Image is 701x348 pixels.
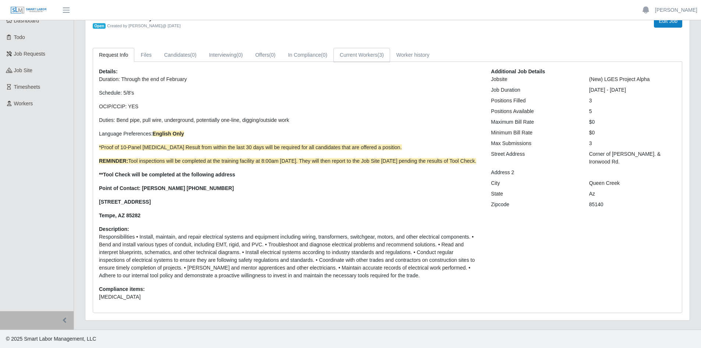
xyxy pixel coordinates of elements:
[99,226,129,232] b: Description:
[99,185,234,191] strong: Point of Contact: [PERSON_NAME] [PHONE_NUMBER]
[99,158,128,164] strong: REMINDER:
[99,103,480,110] p: OCIP/CCIP: YES
[584,140,681,147] div: 3
[485,169,583,176] div: Address 2
[485,118,583,126] div: Maximum Bill Rate
[485,86,583,94] div: Job Duration
[99,89,480,97] p: Schedule: 5/8's
[485,140,583,147] div: Max Submissions
[584,129,681,137] div: $0
[333,48,390,62] a: Current Workers
[134,48,158,62] a: Files
[14,51,46,57] span: Job Requests
[14,84,40,90] span: Timesheets
[14,67,33,73] span: job site
[203,48,249,62] a: Interviewing
[485,108,583,115] div: Positions Available
[584,108,681,115] div: 5
[485,201,583,208] div: Zipcode
[485,190,583,198] div: State
[99,233,480,280] p: Responsibilities • Install, maintain, and repair electrical systems and equipment including wirin...
[10,6,47,14] img: SLM Logo
[6,336,96,342] span: © 2025 Smart Labor Management, LLC
[584,190,681,198] div: Az
[99,158,476,164] span: Tool inspections will be completed at the training facility at 8:00am [DATE]. They will then repo...
[485,97,583,105] div: Positions Filled
[249,48,282,62] a: Offers
[491,68,545,74] b: Additional Job Details
[99,75,480,83] p: Duration: Through the end of February
[390,48,436,62] a: Worker history
[99,130,480,138] p: Language Preferences:
[14,34,25,40] span: Todo
[378,52,384,58] span: (3)
[14,101,33,106] span: Workers
[99,286,145,292] b: Compliance items:
[158,48,203,62] a: Candidates
[99,293,480,301] li: [MEDICAL_DATA]
[99,68,118,74] b: Details:
[99,199,151,205] strong: [STREET_ADDRESS]
[485,75,583,83] div: Jobsite
[584,201,681,208] div: 85140
[655,6,697,14] a: [PERSON_NAME]
[584,97,681,105] div: 3
[107,24,181,28] span: Created by [PERSON_NAME] @ [DATE]
[190,52,197,58] span: (0)
[99,144,402,150] span: *Proof of 10-Panel [MEDICAL_DATA] Result from within the last 30 days will be required for all ca...
[269,52,276,58] span: (0)
[14,18,39,24] span: Dashboard
[584,118,681,126] div: $0
[99,212,141,218] strong: Tempe, AZ 85282
[321,52,327,58] span: (0)
[99,172,235,177] strong: **Tool Check will be completed at the following address
[485,179,583,187] div: City
[589,76,650,82] span: (New) LGES Project Alpha
[93,23,106,29] span: Open
[237,52,243,58] span: (0)
[584,86,681,94] div: [DATE] - [DATE]
[584,150,681,166] div: Corner of [PERSON_NAME]. & Ironwood Rd.
[99,116,480,124] p: Duties: Bend pipe, pull wire, underground, potentially one-line, digging/outside work
[584,179,681,187] div: Queen Creek
[93,48,134,62] a: Request Info
[153,131,184,137] strong: English Only
[485,150,583,166] div: Street Address
[654,15,682,28] a: Edit Job
[282,48,334,62] a: In Compliance
[485,129,583,137] div: Minimum Bill Rate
